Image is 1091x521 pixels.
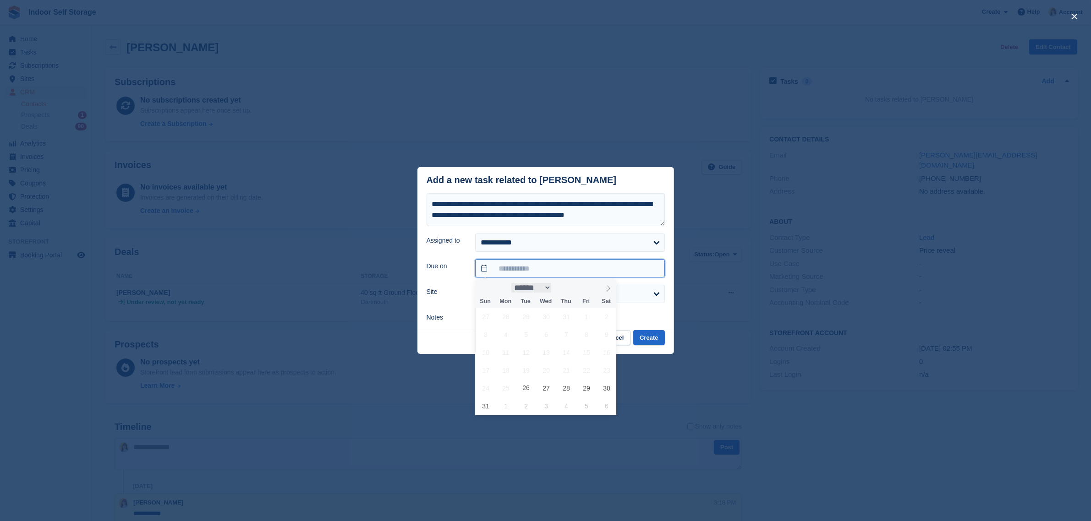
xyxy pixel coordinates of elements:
span: July 31, 2025 [558,308,576,326]
span: Tue [515,298,536,304]
input: Year [551,283,580,293]
span: August 15, 2025 [578,343,596,361]
span: August 19, 2025 [517,361,535,379]
span: August 14, 2025 [558,343,576,361]
span: August 25, 2025 [497,379,515,397]
span: August 10, 2025 [477,343,495,361]
span: September 3, 2025 [537,397,555,415]
span: Sat [596,298,616,304]
span: August 17, 2025 [477,361,495,379]
span: Mon [495,298,515,304]
div: Add a new task related to [PERSON_NAME] [427,175,617,185]
span: August 18, 2025 [497,361,515,379]
span: August 2, 2025 [598,308,616,326]
span: August 5, 2025 [517,326,535,343]
span: August 8, 2025 [578,326,596,343]
span: August 16, 2025 [598,343,616,361]
span: August 21, 2025 [558,361,576,379]
span: August 23, 2025 [598,361,616,379]
span: Fri [576,298,596,304]
span: August 29, 2025 [578,379,596,397]
span: August 30, 2025 [598,379,616,397]
span: July 28, 2025 [497,308,515,326]
span: August 31, 2025 [477,397,495,415]
select: Month [511,283,552,293]
span: August 13, 2025 [537,343,555,361]
button: Create [633,330,664,345]
span: September 4, 2025 [558,397,576,415]
label: Notes [427,313,465,322]
span: September 5, 2025 [578,397,596,415]
label: Due on [427,261,465,271]
span: August 26, 2025 [517,379,535,397]
span: July 29, 2025 [517,308,535,326]
span: August 6, 2025 [537,326,555,343]
span: September 1, 2025 [497,397,515,415]
span: September 6, 2025 [598,397,616,415]
span: August 20, 2025 [537,361,555,379]
span: Wed [536,298,556,304]
span: August 7, 2025 [558,326,576,343]
span: August 12, 2025 [517,343,535,361]
label: Site [427,287,465,297]
span: Thu [556,298,576,304]
span: August 24, 2025 [477,379,495,397]
span: August 9, 2025 [598,326,616,343]
span: August 3, 2025 [477,326,495,343]
span: September 2, 2025 [517,397,535,415]
span: August 28, 2025 [558,379,576,397]
span: August 22, 2025 [578,361,596,379]
span: August 11, 2025 [497,343,515,361]
span: July 27, 2025 [477,308,495,326]
span: Sun [475,298,495,304]
span: August 1, 2025 [578,308,596,326]
button: close [1067,9,1082,24]
span: August 27, 2025 [537,379,555,397]
span: July 30, 2025 [537,308,555,326]
span: August 4, 2025 [497,326,515,343]
label: Assigned to [427,236,465,245]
